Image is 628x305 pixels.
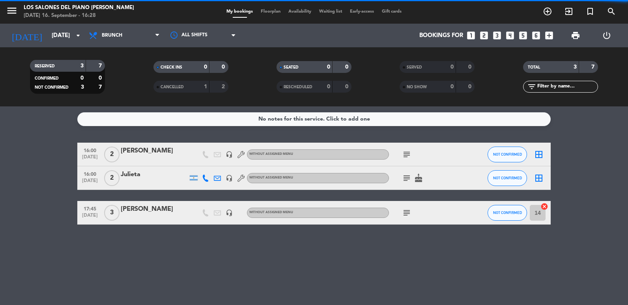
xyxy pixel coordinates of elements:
[80,75,84,81] strong: 0
[258,115,370,124] div: No notes for this service. Click to add one
[24,12,134,20] div: [DATE] 16. September - 16:28
[543,7,552,16] i: add_circle_outline
[468,64,473,70] strong: 0
[327,84,330,89] strong: 0
[558,5,579,18] span: WALK IN
[104,205,120,221] span: 3
[419,32,463,39] span: Bookings for
[222,64,226,70] strong: 0
[99,63,103,69] strong: 7
[527,82,536,91] i: filter_list
[591,24,622,47] div: LOG OUT
[226,151,233,158] i: headset_mic
[226,209,233,216] i: headset_mic
[402,173,411,183] i: subject
[6,5,18,17] i: menu
[450,84,454,89] strong: 0
[102,33,122,38] span: Brunch
[346,9,378,14] span: Early-access
[345,64,350,70] strong: 0
[73,31,83,40] i: arrow_drop_down
[35,86,69,89] span: NOT CONFIRMED
[601,5,622,18] span: SEARCH
[602,31,611,40] i: power_settings_new
[80,213,100,222] span: [DATE]
[80,154,100,164] span: [DATE]
[571,31,580,40] span: print
[531,30,541,41] i: looks_6
[121,146,188,156] div: [PERSON_NAME]
[402,150,411,159] i: subject
[6,27,48,44] i: [DATE]
[402,208,411,218] i: subject
[249,211,293,214] span: Without assigned menu
[121,204,188,214] div: [PERSON_NAME]
[537,5,558,18] span: BOOK TABLE
[6,5,18,19] button: menu
[528,65,540,69] span: TOTAL
[104,170,120,186] span: 2
[536,82,598,91] input: Filter by name...
[493,152,522,156] span: NOT CONFIRMED
[574,64,577,70] strong: 3
[466,30,476,41] i: looks_one
[492,30,502,41] i: looks_3
[80,63,84,69] strong: 3
[222,84,226,89] strong: 2
[99,75,103,81] strong: 0
[579,5,601,18] span: Special reservation
[284,85,312,89] span: RESCHEDULED
[488,147,527,162] button: NOT CONFIRMED
[518,30,528,41] i: looks_5
[585,7,595,16] i: turned_in_not
[534,173,544,183] i: border_all
[407,65,422,69] span: SERVED
[479,30,489,41] i: looks_two
[540,203,548,210] i: cancel
[80,178,100,187] span: [DATE]
[327,64,330,70] strong: 0
[414,173,423,183] i: cake
[468,84,473,89] strong: 0
[607,7,616,16] i: search
[284,65,299,69] span: SEATED
[564,7,574,16] i: exit_to_app
[493,176,522,180] span: NOT CONFIRMED
[35,76,59,80] span: CONFIRMED
[315,9,346,14] span: Waiting list
[161,65,182,69] span: CHECK INS
[35,64,55,68] span: RESERVED
[544,30,554,41] i: add_box
[80,204,100,213] span: 17:45
[345,84,350,89] strong: 0
[534,150,544,159] i: border_all
[204,64,207,70] strong: 0
[80,145,100,154] span: 16:00
[257,9,284,14] span: Floorplan
[121,169,188,180] div: Julieta
[99,84,103,90] strong: 7
[591,64,596,70] strong: 7
[505,30,515,41] i: looks_4
[80,169,100,178] span: 16:00
[81,84,84,90] strong: 3
[249,152,293,156] span: Without assigned menu
[222,9,257,14] span: My bookings
[488,205,527,221] button: NOT CONFIRMED
[493,210,522,215] span: NOT CONFIRMED
[450,64,454,70] strong: 0
[378,9,406,14] span: Gift cards
[226,175,233,182] i: headset_mic
[104,147,120,162] span: 2
[284,9,315,14] span: Availability
[407,85,427,89] span: NO SHOW
[161,85,184,89] span: CANCELLED
[204,84,207,89] strong: 1
[488,170,527,186] button: NOT CONFIRMED
[24,4,134,12] div: Los Salones del Piano [PERSON_NAME]
[249,176,293,179] span: Without assigned menu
